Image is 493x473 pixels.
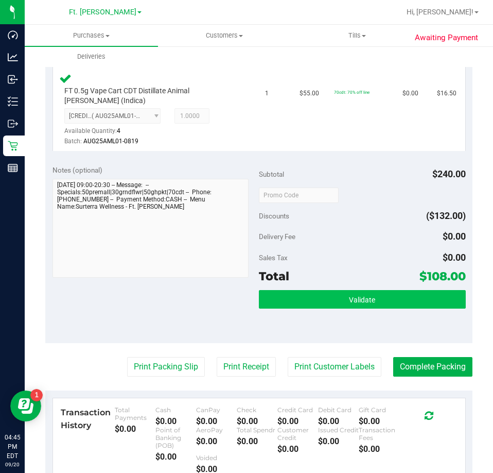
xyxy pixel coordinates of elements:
a: Tills [291,25,424,46]
div: $0.00 [277,416,318,426]
button: Print Packing Slip [127,357,205,377]
span: Delivery Fee [259,232,295,241]
div: AeroPay [196,426,237,434]
div: Debit Card [318,406,359,414]
div: $0.00 [196,416,237,426]
span: Discounts [259,207,289,225]
span: $0.00 [402,89,418,98]
span: Deliveries [63,52,119,61]
div: CanPay [196,406,237,414]
div: Point of Banking (POB) [155,426,196,449]
div: $0.00 [237,436,277,446]
inline-svg: Inventory [8,96,18,107]
span: $0.00 [443,252,466,263]
span: Subtotal [259,170,284,178]
div: Voided [196,454,237,462]
span: $55.00 [300,89,319,98]
div: $0.00 [155,416,196,426]
span: Total [259,269,289,283]
span: Awaiting Payment [415,32,478,44]
span: Customers [159,31,291,40]
span: Notes (optional) [52,166,102,174]
span: Tills [291,31,424,40]
span: $16.50 [437,89,456,98]
span: $0.00 [443,231,466,242]
span: $108.00 [419,269,466,283]
span: AUG25AML01-0819 [83,138,138,145]
span: Batch: [64,138,82,145]
p: 04:45 PM EDT [5,433,20,461]
iframe: Resource center [10,391,41,421]
div: $0.00 [277,444,318,454]
span: Ft. [PERSON_NAME] [69,8,136,16]
a: Customers [158,25,291,46]
div: Gift Card [359,406,399,414]
div: $0.00 [237,416,277,426]
button: Print Customer Labels [288,357,381,377]
div: Check [237,406,277,414]
inline-svg: Analytics [8,52,18,62]
div: $0.00 [155,452,196,462]
div: Total Payments [115,406,155,421]
div: $0.00 [196,436,237,446]
div: Available Quantity: [64,124,166,144]
inline-svg: Dashboard [8,30,18,40]
a: Purchases [25,25,158,46]
div: $0.00 [318,416,359,426]
div: Cash [155,406,196,414]
span: 1 [265,89,269,98]
span: Validate [349,296,375,304]
div: Credit Card [277,406,318,414]
inline-svg: Retail [8,141,18,151]
inline-svg: Reports [8,163,18,173]
inline-svg: Outbound [8,119,18,129]
div: Transaction Fees [359,426,399,442]
span: ($132.00) [426,210,466,221]
button: Validate [259,290,466,309]
span: FT 0.5g Vape Cart CDT Distillate Animal [PERSON_NAME] (Indica) [64,86,239,106]
div: $0.00 [318,436,359,446]
input: Promo Code [259,188,339,203]
div: $0.00 [359,444,399,454]
button: Print Receipt [217,357,276,377]
span: Hi, [PERSON_NAME]! [407,8,473,16]
span: Purchases [25,31,158,40]
inline-svg: Inbound [8,74,18,85]
span: 4 [117,127,120,134]
span: 70cdt: 70% off line [334,90,369,95]
div: Issued Credit [318,426,359,434]
div: Total Spendr [237,426,277,434]
div: $0.00 [359,416,399,426]
span: $240.00 [432,168,466,179]
p: 09/20 [5,461,20,468]
a: Deliveries [25,46,158,67]
div: Customer Credit [277,426,318,442]
span: Sales Tax [259,254,288,262]
iframe: Resource center unread badge [30,389,43,401]
button: Complete Packing [393,357,472,377]
div: $0.00 [115,424,155,434]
